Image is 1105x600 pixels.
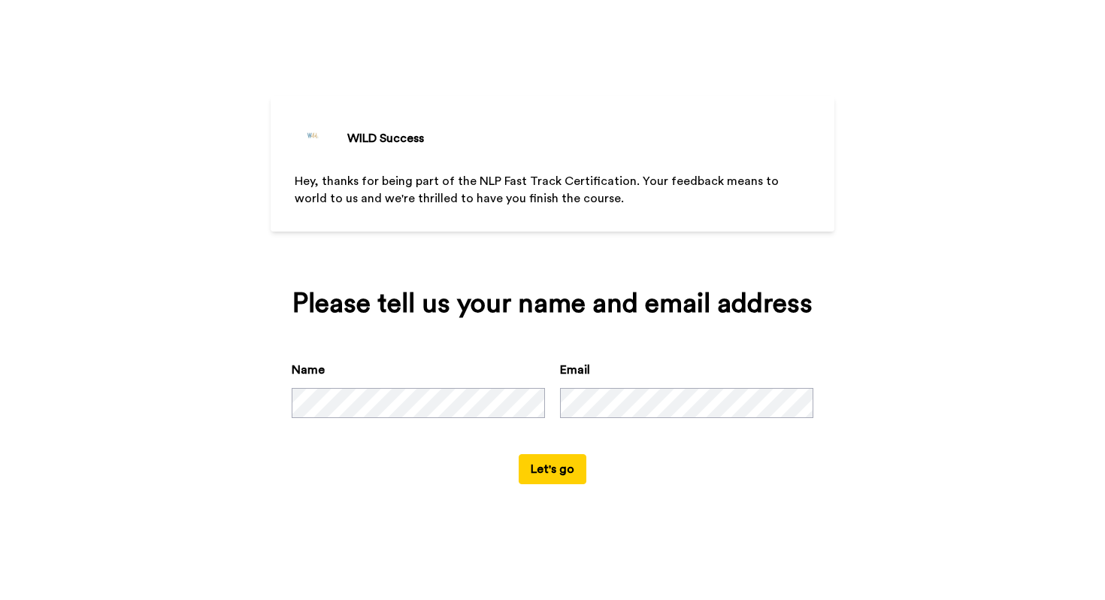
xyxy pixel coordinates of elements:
label: Name [292,361,325,379]
button: Let's go [519,454,586,484]
label: Email [560,361,590,379]
div: Please tell us your name and email address [292,289,813,319]
div: WILD Success [347,129,424,147]
span: Hey, thanks for being part of the NLP Fast Track Certification. Your feedback means to world to u... [295,175,782,205]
